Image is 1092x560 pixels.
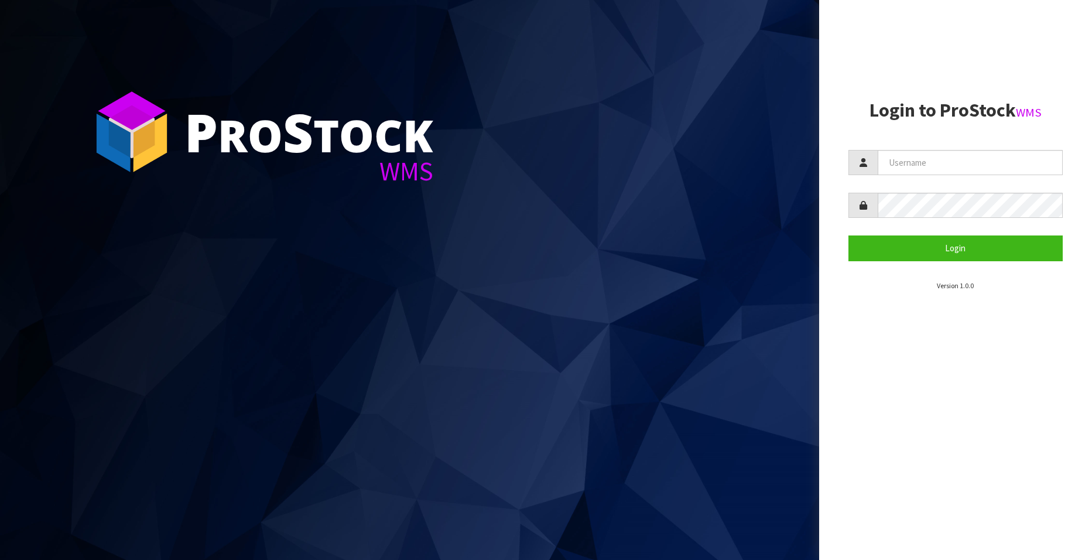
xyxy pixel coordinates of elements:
[937,281,974,290] small: Version 1.0.0
[878,150,1063,175] input: Username
[184,105,433,158] div: ro tock
[184,96,218,168] span: P
[184,158,433,185] div: WMS
[848,100,1063,121] h2: Login to ProStock
[88,88,176,176] img: ProStock Cube
[1016,105,1042,120] small: WMS
[283,96,313,168] span: S
[848,235,1063,261] button: Login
